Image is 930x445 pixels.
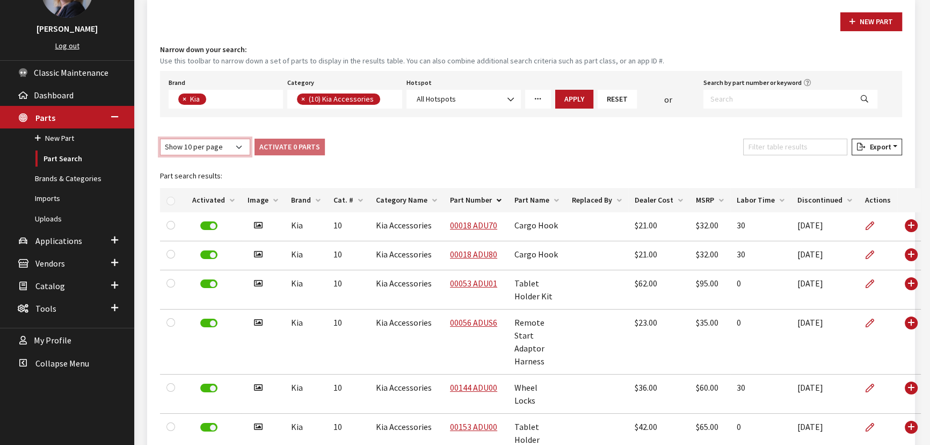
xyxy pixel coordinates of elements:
td: $36.00 [628,375,689,414]
span: Collapse Menu [35,358,89,369]
a: Log out [55,41,79,51]
a: Edit Part [865,310,883,336]
a: 00144 ADU00 [450,382,497,393]
td: Kia [285,212,327,241]
textarea: Search [383,95,389,105]
td: Cargo Hook [508,212,565,241]
th: Discontinued: activate to sort column ascending [791,188,859,212]
span: Kia [189,94,202,104]
span: All Hotspots [406,90,521,109]
span: All Hotspots [417,94,456,104]
span: (10) Kia Accessories [308,94,376,104]
td: [DATE] [791,241,859,270]
td: [DATE] [791,270,859,310]
td: 10 [327,270,369,310]
button: Export [852,139,902,155]
label: Deactivate Part [200,221,217,230]
td: 0 [730,310,791,375]
td: Remote Start Adaptor Harness [508,310,565,375]
th: MSRP: activate to sort column ascending [689,188,730,212]
i: Has image [254,384,263,392]
label: Brand [169,78,185,88]
td: Kia Accessories [369,241,444,270]
td: $21.00 [628,241,689,270]
th: Replaced By: activate to sort column ascending [565,188,628,212]
th: Part Name: activate to sort column ascending [508,188,565,212]
a: 00053 ADU01 [450,278,497,289]
a: 00153 ADU00 [450,421,497,432]
td: [DATE] [791,212,859,241]
button: Remove item [297,94,308,105]
td: 10 [327,375,369,414]
span: × [301,94,305,104]
a: 00018 ADU70 [450,220,497,231]
td: Kia Accessories [369,375,444,414]
th: Activated: activate to sort column ascending [186,188,241,212]
td: Kia [285,310,327,375]
caption: Part search results: [160,164,921,188]
span: Dashboard [34,90,74,101]
h3: [PERSON_NAME] [11,22,123,35]
label: Deactivate Part [200,279,217,288]
span: Applications [35,235,82,246]
button: Remove item [178,94,189,105]
td: Kia [285,375,327,414]
span: Select a Category [287,90,402,109]
a: 00018 ADU80 [450,249,497,260]
a: Edit Part [865,212,883,239]
span: Parts [35,112,55,123]
td: Kia Accessories [369,270,444,310]
td: Use Enter key to show more/less [897,212,921,241]
td: Use Enter key to show more/less [897,241,921,270]
td: Kia [285,270,327,310]
i: Has image [254,221,263,230]
td: 10 [327,212,369,241]
span: Tools [35,303,56,314]
a: Edit Part [865,241,883,268]
label: Search by part number or keyword [703,78,802,88]
td: Kia Accessories [369,212,444,241]
th: Labor Time: activate to sort column ascending [730,188,791,212]
td: $32.00 [689,241,730,270]
a: 00056 ADUS6 [450,317,497,328]
td: $95.00 [689,270,730,310]
input: Filter table results [743,139,847,155]
td: Kia [285,241,327,270]
td: [DATE] [791,310,859,375]
a: More Filters [525,90,551,109]
td: $60.00 [689,375,730,414]
a: Edit Part [865,414,883,441]
td: 0 [730,270,791,310]
td: 30 [730,375,791,414]
span: Catalog [35,281,65,291]
th: Actions [859,188,897,212]
td: Kia Accessories [369,310,444,375]
a: Edit Part [865,375,883,401]
span: × [183,94,186,104]
td: 10 [327,241,369,270]
th: Dealer Cost: activate to sort column ascending [628,188,689,212]
td: Use Enter key to show more/less [897,310,921,375]
span: All Hotspots [413,94,514,105]
label: Deactivate Part [200,423,217,432]
label: Hotspot [406,78,432,88]
td: $35.00 [689,310,730,375]
span: Vendors [35,258,65,269]
td: Tablet Holder Kit [508,270,565,310]
th: Part Number: activate to sort column descending [444,188,508,212]
span: Export [865,142,891,152]
li: (10) Kia Accessories [297,94,380,105]
span: Select a Brand [169,90,283,109]
button: Reset [598,90,637,109]
i: Has image [254,279,263,288]
label: Deactivate Part [200,384,217,392]
a: Edit Part [865,270,883,297]
td: $21.00 [628,212,689,241]
i: Has image [254,319,263,327]
td: Wheel Locks [508,375,565,414]
th: Cat. #: activate to sort column ascending [327,188,369,212]
label: Deactivate Part [200,250,217,259]
th: Brand: activate to sort column ascending [285,188,327,212]
th: Image: activate to sort column ascending [241,188,285,212]
td: $23.00 [628,310,689,375]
